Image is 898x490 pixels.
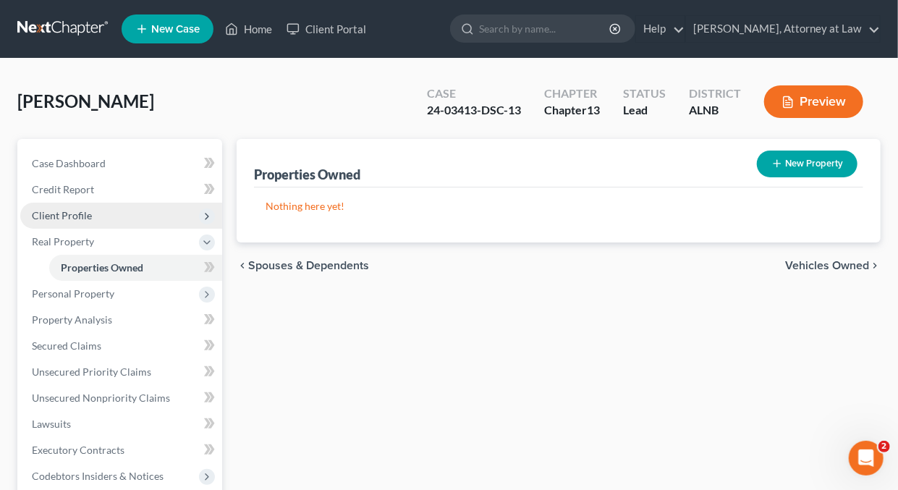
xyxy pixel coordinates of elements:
[636,16,685,42] a: Help
[237,260,369,271] button: chevron_left Spouses & Dependents
[686,16,880,42] a: [PERSON_NAME], Attorney at Law
[32,157,106,169] span: Case Dashboard
[279,16,373,42] a: Client Portal
[869,260,881,271] i: chevron_right
[689,102,741,119] div: ALNB
[32,287,114,300] span: Personal Property
[20,411,222,437] a: Lawsuits
[849,441,884,476] iframe: Intercom live chat
[479,15,611,42] input: Search by name...
[20,307,222,333] a: Property Analysis
[17,90,154,111] span: [PERSON_NAME]
[254,166,360,183] div: Properties Owned
[427,85,521,102] div: Case
[32,183,94,195] span: Credit Report
[689,85,741,102] div: District
[32,235,94,248] span: Real Property
[757,151,857,177] button: New Property
[32,209,92,221] span: Client Profile
[151,24,200,35] span: New Case
[544,85,600,102] div: Chapter
[623,85,666,102] div: Status
[32,366,151,378] span: Unsecured Priority Claims
[61,261,143,274] span: Properties Owned
[20,437,222,463] a: Executory Contracts
[587,103,600,117] span: 13
[218,16,279,42] a: Home
[32,392,170,404] span: Unsecured Nonpriority Claims
[764,85,863,118] button: Preview
[32,444,124,456] span: Executory Contracts
[20,359,222,385] a: Unsecured Priority Claims
[20,333,222,359] a: Secured Claims
[20,177,222,203] a: Credit Report
[20,151,222,177] a: Case Dashboard
[32,339,101,352] span: Secured Claims
[427,102,521,119] div: 24-03413-DSC-13
[785,260,881,271] button: Vehicles Owned chevron_right
[248,260,369,271] span: Spouses & Dependents
[623,102,666,119] div: Lead
[32,470,164,482] span: Codebtors Insiders & Notices
[32,418,71,430] span: Lawsuits
[20,385,222,411] a: Unsecured Nonpriority Claims
[544,102,600,119] div: Chapter
[785,260,869,271] span: Vehicles Owned
[32,313,112,326] span: Property Analysis
[878,441,890,452] span: 2
[266,199,852,214] p: Nothing here yet!
[49,255,222,281] a: Properties Owned
[237,260,248,271] i: chevron_left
